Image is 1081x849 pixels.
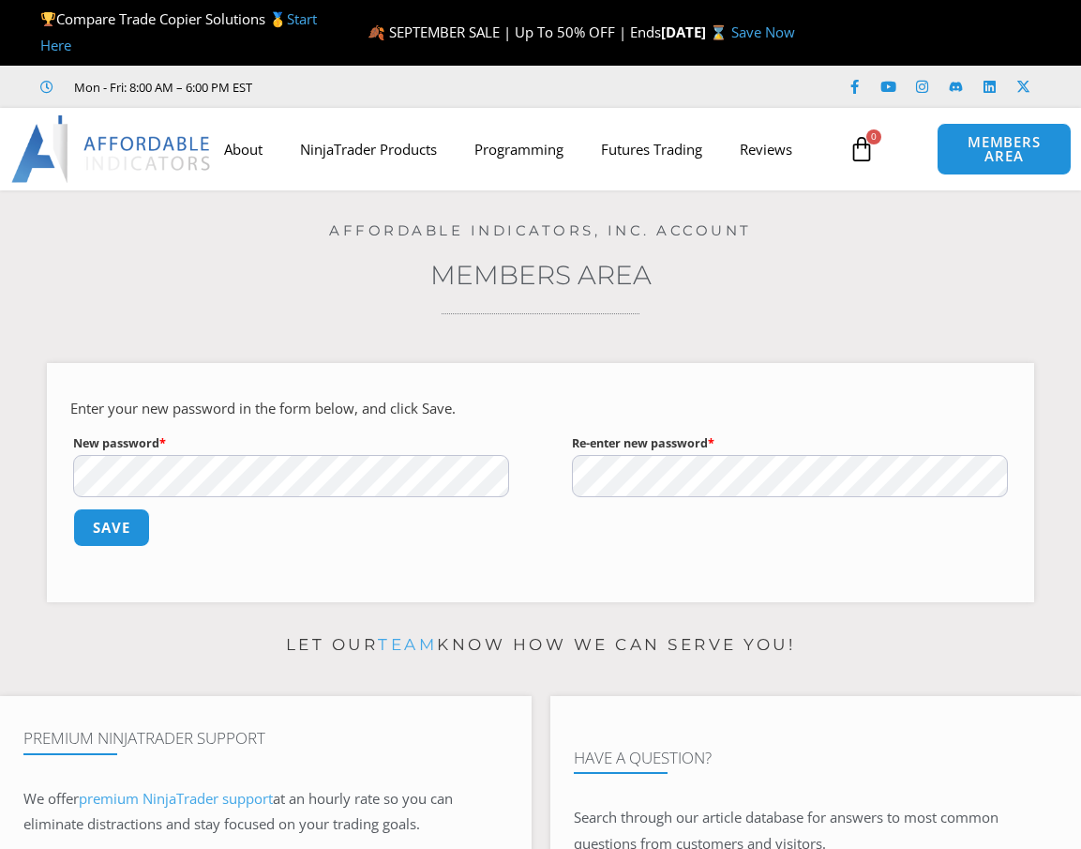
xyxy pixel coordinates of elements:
[281,128,456,171] a: NinjaTrader Products
[205,128,843,171] nav: Menu
[731,23,795,41] a: Save Now
[574,749,1058,767] h4: Have A Question?
[582,128,721,171] a: Futures Trading
[329,221,752,239] a: Affordable Indicators, Inc. Account
[721,128,811,171] a: Reviews
[866,129,881,144] span: 0
[661,23,731,41] strong: [DATE] ⌛
[205,128,281,171] a: About
[73,432,509,455] label: New password
[572,432,1008,455] label: Re-enter new password
[368,23,661,41] span: 🍂 SEPTEMBER SALE | Up To 50% OFF | Ends
[40,9,317,54] span: Compare Trade Copier Solutions 🥇
[73,508,150,547] button: Save
[23,729,508,748] h4: Premium NinjaTrader Support
[430,259,652,291] a: Members Area
[937,123,1072,175] a: MEMBERS AREA
[456,128,582,171] a: Programming
[69,76,252,99] span: Mon - Fri: 8:00 AM – 6:00 PM EST
[40,9,317,54] a: Start Here
[378,635,437,654] a: team
[70,396,1011,422] p: Enter your new password in the form below, and click Save.
[820,122,903,176] a: 0
[11,115,213,183] img: LogoAI | Affordable Indicators – NinjaTrader
[23,789,79,808] span: We offer
[79,789,273,808] a: premium NinjaTrader support
[278,78,560,97] iframe: Customer reviews powered by Trustpilot
[41,12,55,26] img: 🏆
[956,135,1052,163] span: MEMBERS AREA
